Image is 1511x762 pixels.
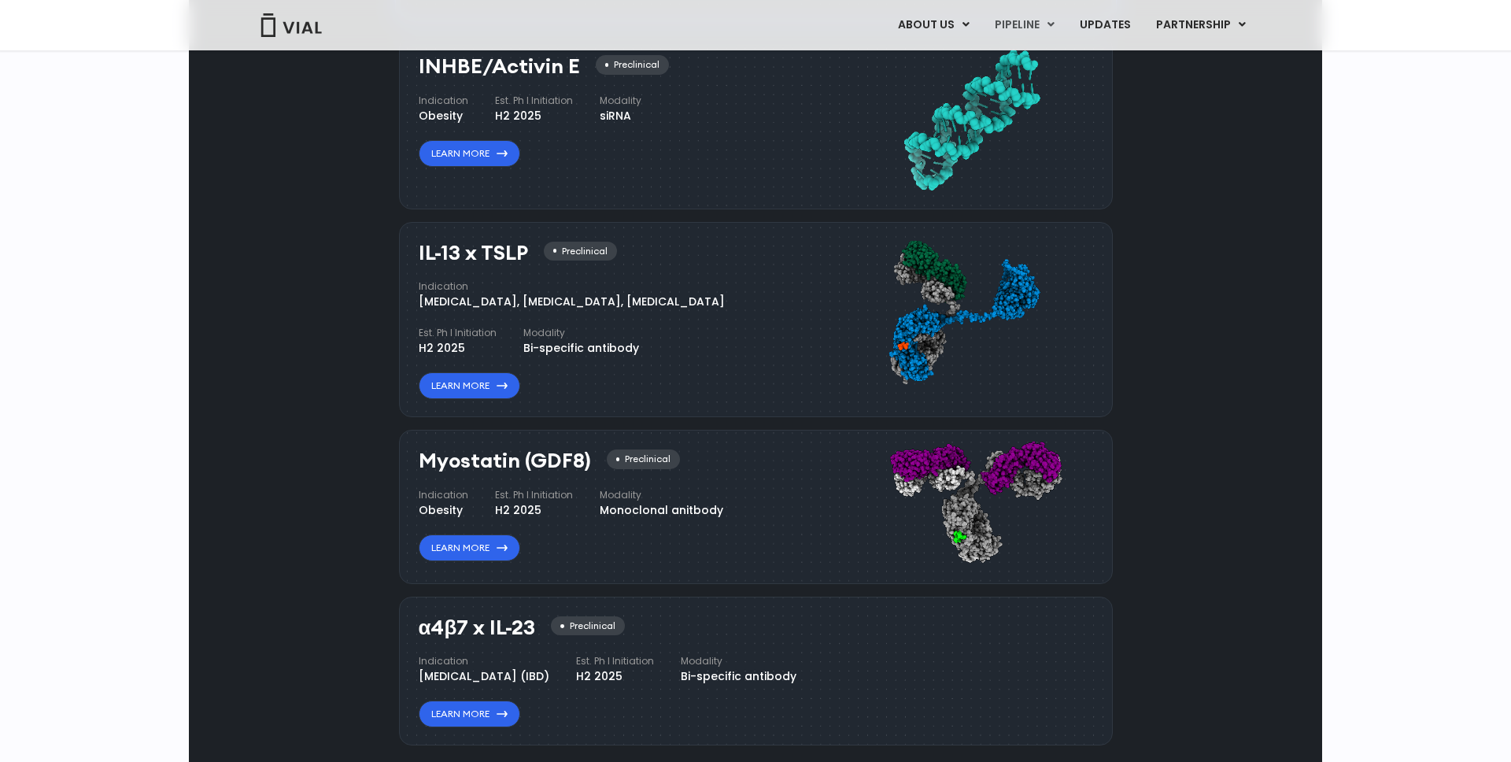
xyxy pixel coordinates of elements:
div: Monoclonal anitbody [600,502,723,519]
div: Preclinical [607,449,680,469]
h3: α4β7 x IL-23 [419,616,536,639]
a: ABOUT USMenu Toggle [885,12,981,39]
div: Obesity [419,502,468,519]
a: PARTNERSHIPMenu Toggle [1143,12,1258,39]
h4: Indication [419,94,468,108]
div: [MEDICAL_DATA], [MEDICAL_DATA], [MEDICAL_DATA] [419,294,725,310]
div: Preclinical [551,616,624,636]
a: Learn More [419,535,520,561]
h4: Est. Ph I Initiation [419,326,497,340]
h4: Est. Ph I Initiation [576,654,654,668]
div: Preclinical [544,242,617,261]
h4: Est. Ph I Initiation [495,94,573,108]
h4: Indication [419,279,725,294]
div: [MEDICAL_DATA] (IBD) [419,668,549,685]
div: siRNA [600,108,641,124]
div: Bi-specific antibody [681,668,796,685]
h4: Modality [681,654,796,668]
h4: Indication [419,654,549,668]
h4: Modality [600,94,641,108]
div: Bi-specific antibody [523,340,639,357]
h3: Myostatin (GDF8) [419,449,591,472]
h4: Modality [523,326,639,340]
div: H2 2025 [495,502,573,519]
a: Learn More [419,140,520,167]
img: Vial Logo [260,13,323,37]
a: Learn More [419,372,520,399]
h4: Modality [600,488,723,502]
h3: INHBE/Activin E [419,55,580,78]
h4: Indication [419,488,468,502]
a: PIPELINEMenu Toggle [982,12,1066,39]
div: H2 2025 [495,108,573,124]
div: Obesity [419,108,468,124]
h3: IL-13 x TSLP [419,242,528,264]
a: Learn More [419,701,520,727]
h4: Est. Ph I Initiation [495,488,573,502]
div: H2 2025 [419,340,497,357]
div: H2 2025 [576,668,654,685]
a: UPDATES [1067,12,1143,39]
div: Preclinical [596,55,669,75]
